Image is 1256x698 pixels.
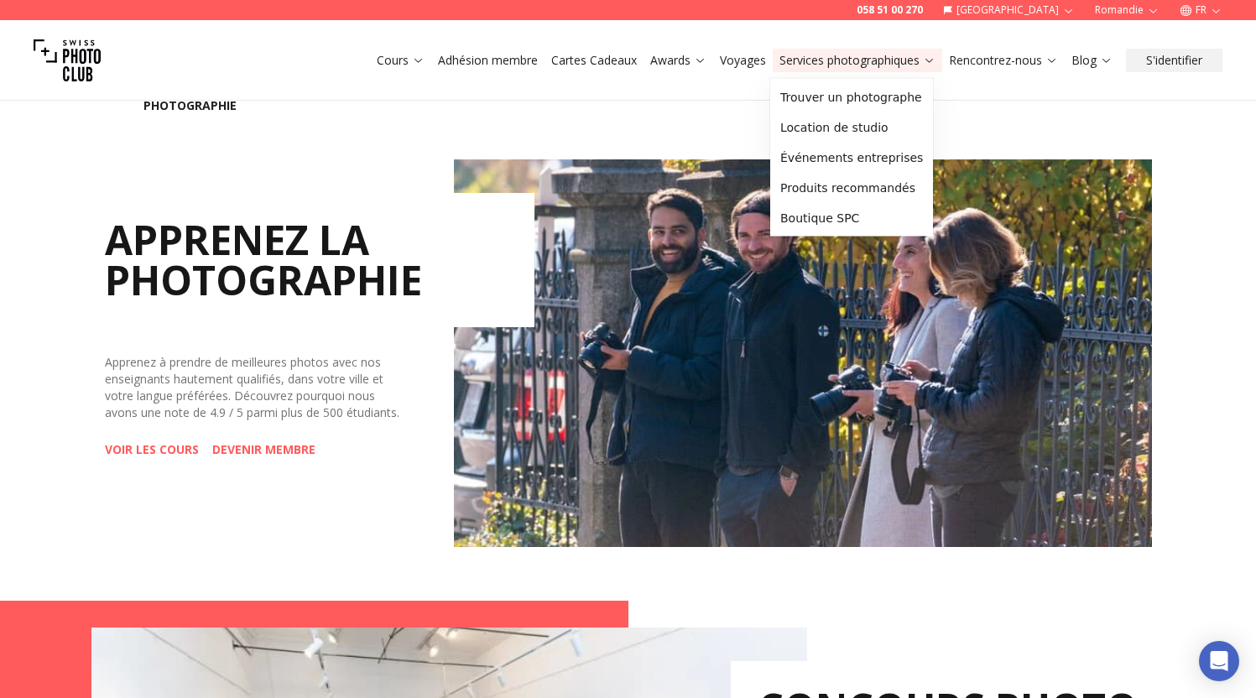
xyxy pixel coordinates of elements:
[774,203,930,233] a: Boutique SPC
[774,112,930,143] a: Location de studio
[1199,641,1239,681] div: Open Intercom Messenger
[431,49,545,72] button: Adhésion membre
[1065,49,1119,72] button: Blog
[774,82,930,112] a: Trouver un photographe
[212,441,315,458] a: DEVENIR MEMBRE
[545,49,644,72] button: Cartes Cadeaux
[370,49,431,72] button: Cours
[105,354,399,420] span: Apprenez à prendre de meilleures photos avec nos enseignants hautement qualifiés, dans votre vill...
[105,441,199,458] a: VOIR LES COURS
[377,52,425,69] a: Cours
[720,52,766,69] a: Voyages
[438,52,538,69] a: Adhésion membre
[105,193,534,327] h2: APPRENEZ LA PHOTOGRAPHIE
[942,49,1065,72] button: Rencontrez-nous
[713,49,773,72] button: Voyages
[454,159,1152,547] img: Learn Photography
[650,52,706,69] a: Awards
[949,52,1058,69] a: Rencontrez-nous
[1071,52,1113,69] a: Blog
[644,49,713,72] button: Awards
[1126,49,1222,72] button: S'identifier
[774,173,930,203] a: Produits recommandés
[551,52,637,69] a: Cartes Cadeaux
[773,49,942,72] button: Services photographiques
[774,143,930,173] a: Événements entreprises
[857,3,923,17] a: 058 51 00 270
[779,52,935,69] a: Services photographiques
[34,27,101,94] img: Swiss photo club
